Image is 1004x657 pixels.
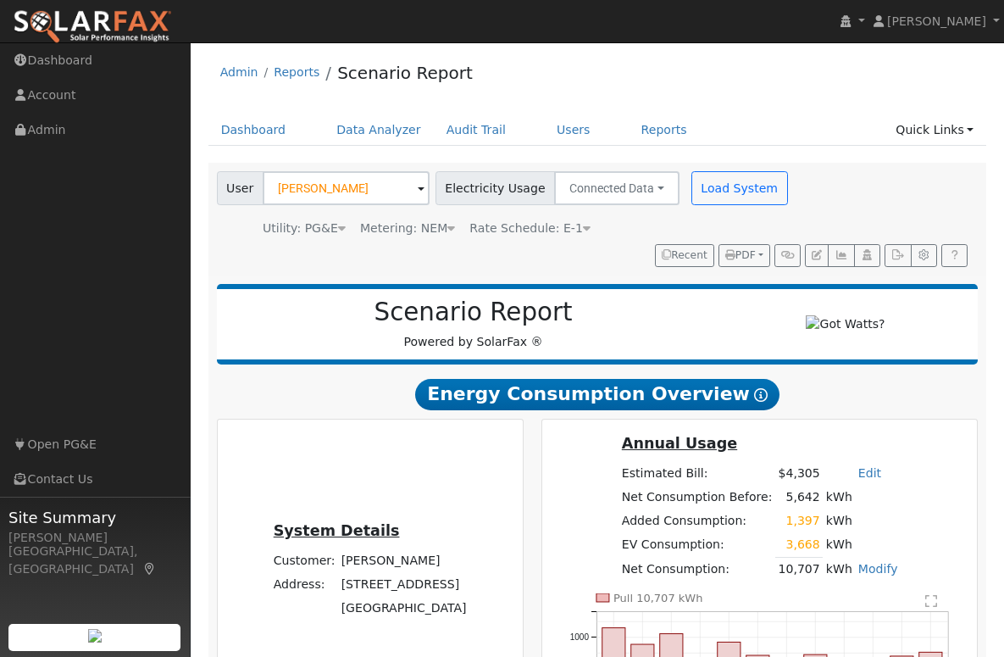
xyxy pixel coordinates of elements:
[274,65,319,79] a: Reports
[270,548,338,572] td: Customer:
[823,509,855,533] td: kWh
[925,594,937,608] text: 
[613,592,703,604] text: Pull 10,707 kWh
[337,63,473,83] a: Scenario Report
[544,114,603,146] a: Users
[775,485,823,509] td: 5,642
[263,220,346,237] div: Utility: PG&E
[469,221,591,235] span: Alias: HE1
[725,249,756,261] span: PDF
[208,114,299,146] a: Dashboard
[775,533,823,558] td: 3,668
[774,244,801,268] button: Generate Report Link
[823,533,855,558] td: kWh
[691,171,788,205] button: Load System
[263,171,430,205] input: Select a User
[941,244,968,268] a: Help Link
[883,114,986,146] a: Quick Links
[338,597,469,621] td: [GEOGRAPHIC_DATA]
[554,171,680,205] button: Connected Data
[270,572,338,596] td: Address:
[775,461,823,485] td: $4,305
[274,522,400,539] u: System Details
[718,244,770,268] button: PDF
[338,548,469,572] td: [PERSON_NAME]
[13,9,172,45] img: SolarFax
[217,171,263,205] span: User
[823,557,855,582] td: kWh
[435,171,555,205] span: Electricity Usage
[618,509,775,533] td: Added Consumption:
[854,244,880,268] button: Login As
[618,461,775,485] td: Estimated Bill:
[220,65,258,79] a: Admin
[828,244,854,268] button: Multi-Series Graph
[618,485,775,509] td: Net Consumption Before:
[858,466,881,480] a: Edit
[911,244,937,268] button: Settings
[618,557,775,582] td: Net Consumption:
[775,557,823,582] td: 10,707
[142,562,158,576] a: Map
[622,435,737,452] u: Annual Usage
[360,220,455,237] div: Metering: NEM
[8,543,181,578] div: [GEOGRAPHIC_DATA], [GEOGRAPHIC_DATA]
[754,388,768,402] i: Show Help
[225,298,722,351] div: Powered by SolarFax ®
[885,244,911,268] button: Export Interval Data
[8,529,181,547] div: [PERSON_NAME]
[618,533,775,558] td: EV Consumption:
[415,379,779,410] span: Energy Consumption Overview
[655,244,714,268] button: Recent
[823,485,901,509] td: kWh
[8,506,181,529] span: Site Summary
[434,114,519,146] a: Audit Trail
[88,629,102,643] img: retrieve
[338,572,469,596] td: [STREET_ADDRESS]
[775,509,823,533] td: 1,397
[629,114,700,146] a: Reports
[806,315,885,333] img: Got Watts?
[324,114,434,146] a: Data Analyzer
[234,298,713,327] h2: Scenario Report
[570,632,590,642] text: 1000
[805,244,829,268] button: Edit User
[887,14,986,28] span: [PERSON_NAME]
[858,562,898,576] a: Modify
